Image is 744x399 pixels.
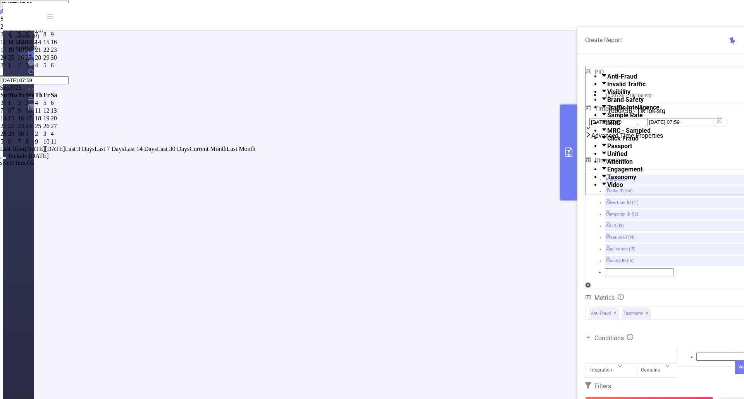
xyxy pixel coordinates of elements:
[35,54,43,61] div: 28
[8,107,17,115] td: September 8, 2025
[26,92,34,98] span: We
[34,115,43,122] td: September 18, 2025
[25,130,34,138] td: October 1, 2025
[18,99,25,106] div: 2
[0,62,7,69] div: 31
[50,107,58,115] td: September 13, 2025
[51,92,57,98] span: Sa
[8,62,17,69] div: 1
[50,122,58,130] td: September 27, 2025
[17,122,25,130] td: September 23, 2025
[35,138,43,145] div: 9
[0,54,7,61] div: 24
[25,62,34,69] td: September 3, 2025
[35,92,43,98] span: Th
[25,107,34,115] td: September 10, 2025
[25,138,34,146] td: October 8, 2025
[51,115,57,122] div: 20
[26,130,34,137] div: 1
[18,138,25,145] div: 7
[43,138,50,146] td: October 10, 2025
[43,107,50,115] td: September 12, 2025
[15,39,744,45] li: Level 5 (l5)
[34,99,43,107] td: September 4, 2025
[50,138,58,146] td: October 11, 2025
[17,91,25,99] th: Tue
[8,122,17,130] td: September 22, 2025
[43,99,50,106] div: 5
[8,107,17,114] div: 8
[43,54,50,62] td: August 29, 2025
[18,123,25,130] div: 23
[18,62,25,69] div: 2
[34,54,43,62] td: August 28, 2025
[8,130,17,138] td: September 29, 2025
[43,54,50,61] div: 29
[43,115,50,122] td: September 19, 2025
[8,92,17,98] span: Mo
[8,99,17,106] div: 1
[17,54,25,62] td: August 26, 2025
[15,34,744,39] li: Creative (l4)
[50,91,58,99] th: Sat
[50,99,58,107] td: September 6, 2025
[51,130,57,137] div: 4
[43,138,50,145] div: 10
[18,115,25,122] div: 16
[0,115,7,122] div: 14
[0,123,7,130] div: 21
[25,146,45,152] span: [DATE]
[35,115,43,122] div: 18
[8,54,17,62] td: August 25, 2025
[0,99,7,106] div: 31
[18,54,25,61] div: 26
[8,138,17,146] td: October 6, 2025
[51,123,57,130] div: 27
[35,62,43,69] div: 4
[25,99,34,107] td: September 3, 2025
[26,99,34,106] div: 3
[18,92,25,98] span: Tu
[65,146,95,152] span: Last 3 Days
[27,159,34,166] a: Ok
[50,130,58,138] td: October 4, 2025
[8,54,17,61] div: 25
[0,107,7,114] div: 7
[34,91,43,99] th: Thu
[35,130,43,137] div: 2
[17,62,25,69] td: September 2, 2025
[26,123,34,130] div: 24
[0,138,7,145] div: 5
[26,138,34,145] div: 8
[8,130,17,137] div: 29
[8,138,17,145] div: 6
[26,107,34,114] div: 10
[8,91,17,99] th: Mon
[26,62,34,69] div: 3
[124,146,157,152] span: Last 14 Days
[25,115,34,122] td: September 17, 2025
[9,84,22,91] a: 2025
[51,138,57,145] div: 11
[43,91,50,99] th: Fri
[25,91,34,99] th: Wed
[45,146,65,152] span: [DATE]
[17,99,25,107] td: September 2, 2025
[17,138,25,146] td: October 7, 2025
[34,138,43,146] td: October 9, 2025
[43,62,50,69] td: September 5, 2025
[43,99,50,107] td: September 5, 2025
[0,92,7,98] span: Su
[227,146,255,152] span: Last Month
[95,146,124,152] span: Last 7 Days
[35,99,43,106] div: 4
[51,107,57,114] div: 13
[189,146,227,152] span: Current Month
[25,122,34,130] td: September 24, 2025
[35,107,43,114] div: 11
[8,99,17,107] td: September 1, 2025
[50,115,58,122] td: September 20, 2025
[26,54,34,61] div: 27
[43,92,50,98] span: Fr
[18,130,25,137] div: 30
